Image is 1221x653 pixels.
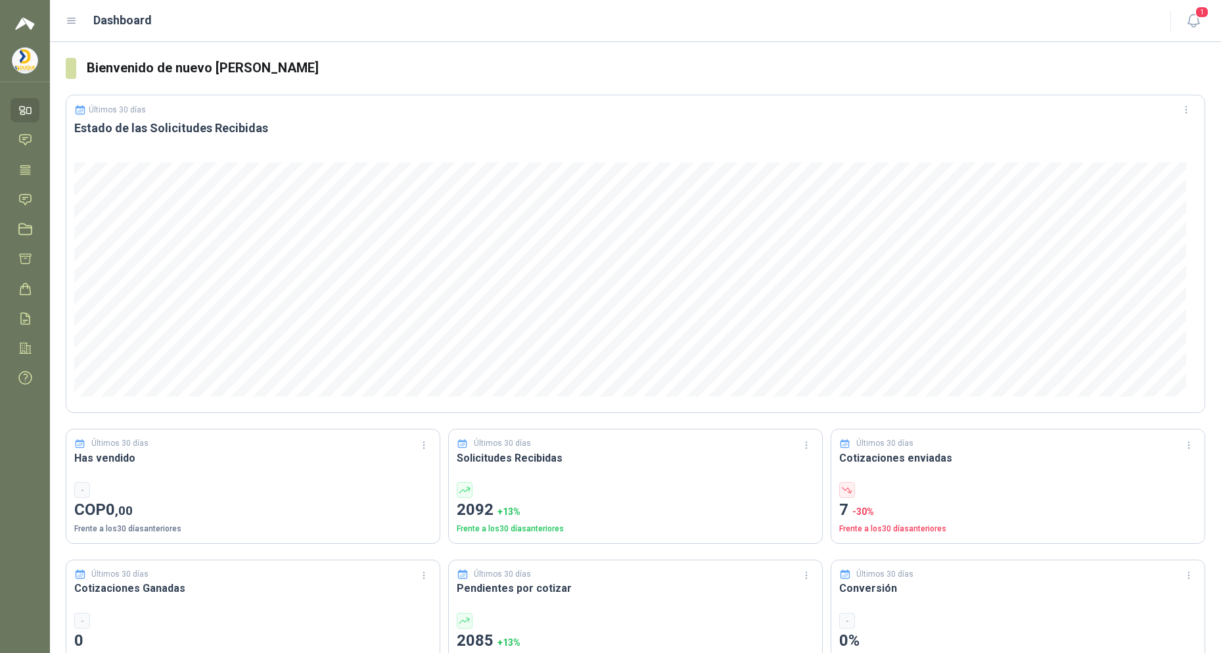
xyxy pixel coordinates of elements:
[74,120,1197,136] h3: Estado de las Solicitudes Recibidas
[856,437,913,450] p: Últimos 30 días
[839,450,1197,466] h3: Cotizaciones enviadas
[115,503,133,518] span: ,00
[74,613,90,629] div: -
[839,613,855,629] div: -
[852,506,874,517] span: -30 %
[839,523,1197,535] p: Frente a los 30 días anteriores
[497,506,520,517] span: + 13 %
[1195,6,1209,18] span: 1
[91,437,149,450] p: Últimos 30 días
[74,523,432,535] p: Frente a los 30 días anteriores
[474,568,531,581] p: Últimos 30 días
[457,498,814,523] p: 2092
[457,450,814,466] h3: Solicitudes Recibidas
[74,498,432,523] p: COP
[93,11,152,30] h1: Dashboard
[106,500,133,519] span: 0
[74,580,432,596] h3: Cotizaciones Ganadas
[74,482,90,498] div: -
[457,580,814,596] h3: Pendientes por cotizar
[856,568,913,581] p: Últimos 30 días
[839,498,1197,523] p: 7
[839,580,1197,596] h3: Conversión
[15,16,35,32] img: Logo peakr
[89,105,146,114] p: Últimos 30 días
[497,637,520,648] span: + 13 %
[12,48,37,73] img: Company Logo
[1182,9,1205,33] button: 1
[474,437,531,450] p: Últimos 30 días
[74,450,432,466] h3: Has vendido
[457,523,814,535] p: Frente a los 30 días anteriores
[91,568,149,581] p: Últimos 30 días
[87,58,1205,78] h3: Bienvenido de nuevo [PERSON_NAME]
